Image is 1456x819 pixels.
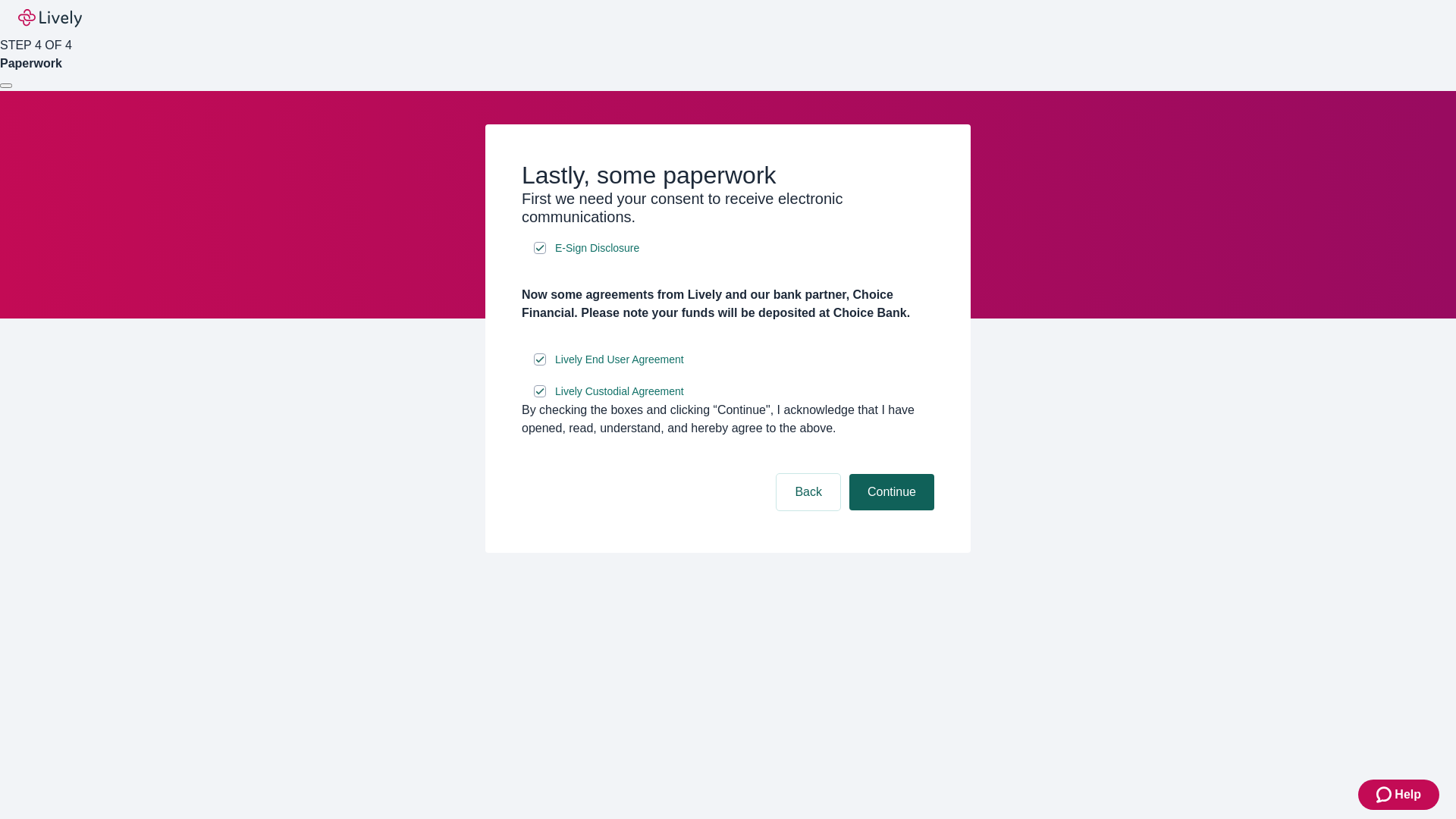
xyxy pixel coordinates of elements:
h2: Lastly, some paperwork [522,161,934,190]
h3: First we need your consent to receive electronic communications. [522,190,934,226]
button: Continue [849,474,934,510]
button: Zendesk support iconHelp [1358,780,1439,810]
button: Back [777,474,840,510]
span: Lively End User Agreement [555,352,684,368]
span: Help [1395,786,1421,804]
span: Lively Custodial Agreement [555,384,684,400]
a: e-sign disclosure document [552,350,687,369]
span: E-Sign Disclosure [555,240,639,256]
a: e-sign disclosure document [552,239,642,258]
div: By checking the boxes and clicking “Continue", I acknowledge that I have opened, read, understand... [522,401,934,438]
a: e-sign disclosure document [552,382,687,401]
svg: Zendesk support icon [1376,786,1395,804]
img: Lively [18,9,82,27]
h4: Now some agreements from Lively and our bank partner, Choice Financial. Please note your funds wi... [522,286,934,322]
